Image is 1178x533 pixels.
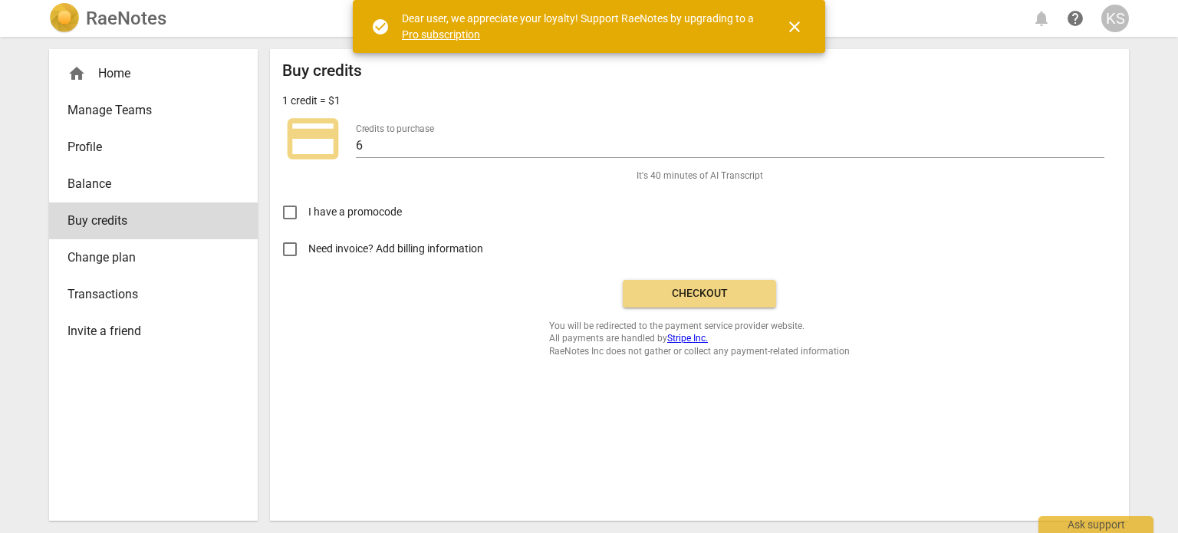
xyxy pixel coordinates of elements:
[67,285,227,304] span: Transactions
[49,3,80,34] img: Logo
[776,8,813,45] button: Close
[1101,5,1129,32] button: KS
[623,280,776,308] button: Checkout
[1038,516,1153,533] div: Ask support
[282,93,341,109] p: 1 credit = $1
[402,11,758,42] div: Dear user, we appreciate your loyalty! Support RaeNotes by upgrading to a
[402,28,480,41] a: Pro subscription
[49,313,258,350] a: Invite a friend
[49,239,258,276] a: Change plan
[785,18,804,36] span: close
[282,108,344,169] span: credit_card
[308,241,485,257] span: Need invoice? Add billing information
[49,129,258,166] a: Profile
[86,8,166,29] h2: RaeNotes
[49,166,258,202] a: Balance
[356,124,434,133] label: Credits to purchase
[67,138,227,156] span: Profile
[67,212,227,230] span: Buy credits
[637,169,763,183] span: It's 40 minutes of AI Transcript
[49,55,258,92] div: Home
[667,333,708,344] a: Stripe Inc.
[67,64,227,83] div: Home
[282,61,362,81] h2: Buy credits
[67,248,227,267] span: Change plan
[67,101,227,120] span: Manage Teams
[308,204,402,220] span: I have a promocode
[49,3,166,34] a: LogoRaeNotes
[1066,9,1084,28] span: help
[67,175,227,193] span: Balance
[371,18,390,36] span: check_circle
[49,202,258,239] a: Buy credits
[1061,5,1089,32] a: Help
[49,92,258,129] a: Manage Teams
[549,320,850,358] span: You will be redirected to the payment service provider website. All payments are handled by RaeNo...
[49,276,258,313] a: Transactions
[67,64,86,83] span: home
[67,322,227,341] span: Invite a friend
[635,286,764,301] span: Checkout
